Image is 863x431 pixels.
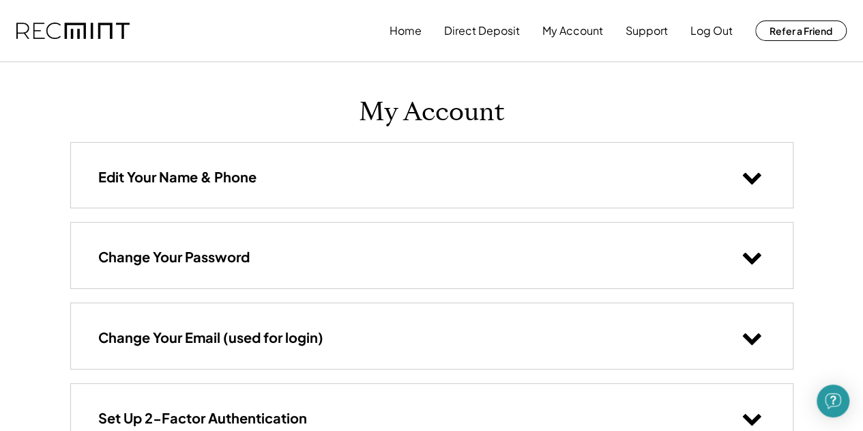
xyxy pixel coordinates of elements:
[98,248,250,266] h3: Change Your Password
[98,168,257,186] h3: Edit Your Name & Phone
[16,23,130,40] img: recmint-logotype%403x.png
[444,17,520,44] button: Direct Deposit
[390,17,422,44] button: Home
[98,329,323,346] h3: Change Your Email (used for login)
[542,17,603,44] button: My Account
[98,409,307,427] h3: Set Up 2-Factor Authentication
[755,20,847,41] button: Refer a Friend
[359,96,505,128] h1: My Account
[817,385,849,417] div: Open Intercom Messenger
[626,17,668,44] button: Support
[690,17,733,44] button: Log Out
